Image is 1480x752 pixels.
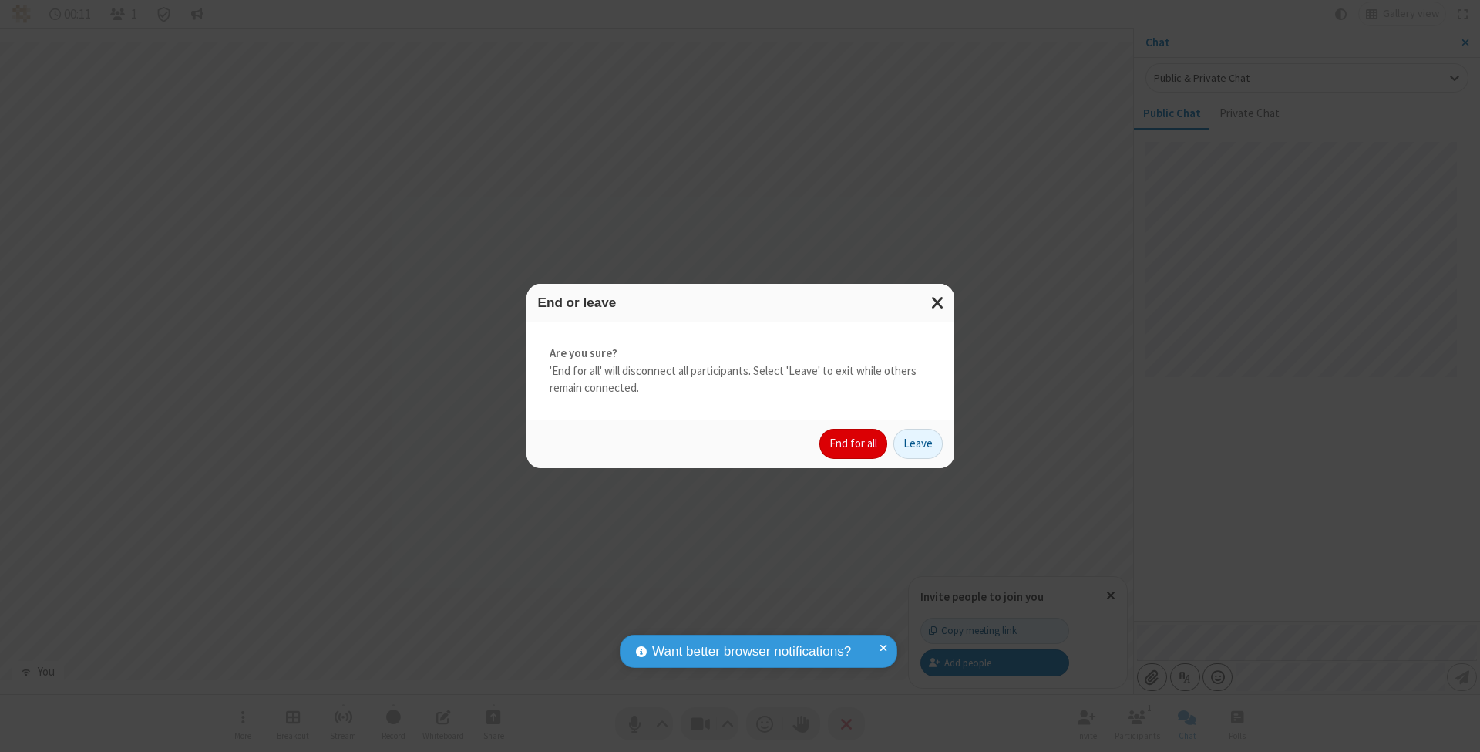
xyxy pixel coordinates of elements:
[550,345,931,363] strong: Are you sure?
[922,284,954,322] button: Close modal
[538,295,943,310] h3: End or leave
[526,322,954,420] div: 'End for all' will disconnect all participants. Select 'Leave' to exit while others remain connec...
[819,429,887,460] button: End for all
[893,429,943,460] button: Leave
[652,642,851,662] span: Want better browser notifications?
